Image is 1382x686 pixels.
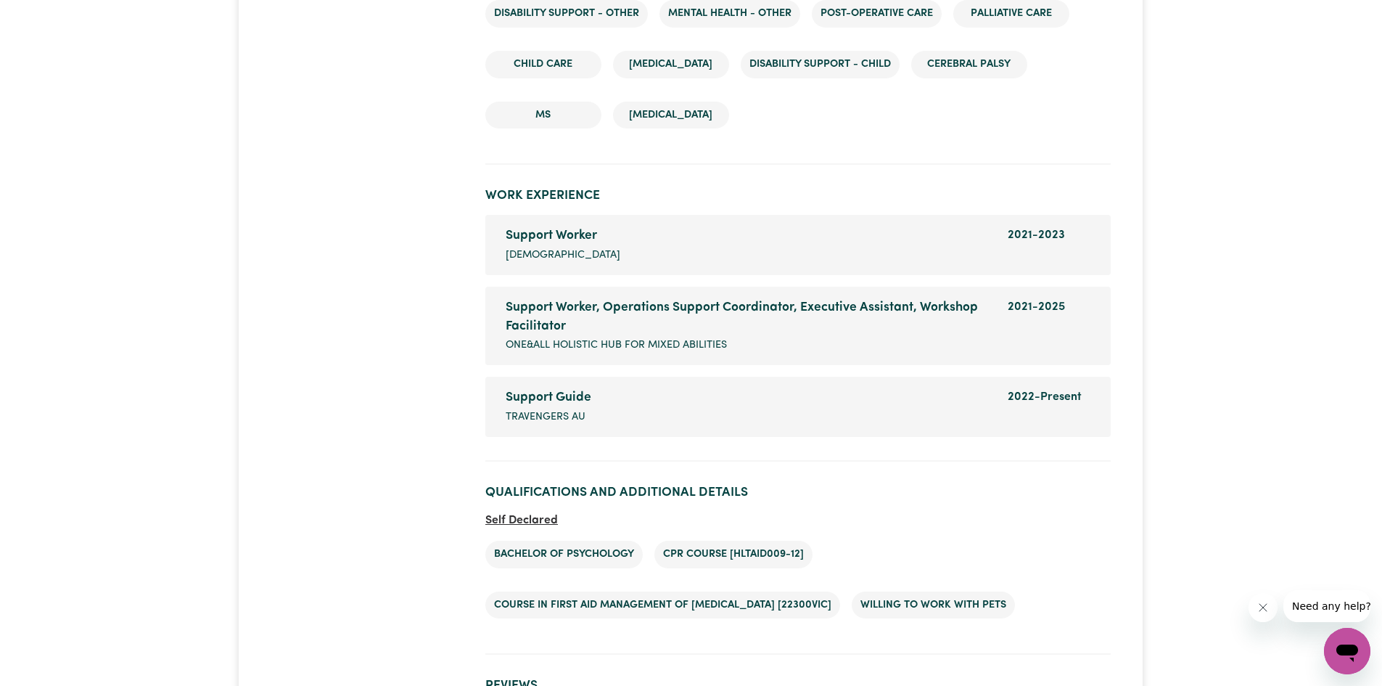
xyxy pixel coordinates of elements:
li: Willing to work with pets [852,592,1015,619]
span: 2021 - 2025 [1008,301,1065,313]
li: CPR Course [HLTAID009-12] [654,541,813,568]
div: Support Guide [506,388,990,407]
li: Child care [485,51,601,78]
span: One&All Holistic Hub for Mixed Abilities [506,338,727,354]
li: Bachelor of psychology [485,541,643,568]
li: Cerebral Palsy [911,51,1027,78]
h2: Work Experience [485,188,1111,203]
iframe: Close message [1249,593,1278,622]
span: 2021 - 2023 [1008,229,1065,241]
span: [DEMOGRAPHIC_DATA] [506,248,620,264]
div: Support Worker, Operations Support Coordinator, Executive Assistant, Workshop Facilitator [506,298,990,337]
span: 2022 - Present [1008,391,1082,403]
li: [MEDICAL_DATA] [613,102,729,129]
li: Course in First Aid Management of [MEDICAL_DATA] [22300VIC] [485,592,840,619]
li: Disability support - Child [741,51,900,78]
span: Travengers AU [506,409,585,425]
span: Self Declared [485,515,558,526]
iframe: Button to launch messaging window [1324,628,1370,674]
li: [MEDICAL_DATA] [613,51,729,78]
iframe: Message from company [1283,590,1370,622]
h2: Qualifications and Additional Details [485,485,1111,500]
div: Support Worker [506,226,990,245]
li: MS [485,102,601,129]
span: Need any help? [9,10,88,22]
